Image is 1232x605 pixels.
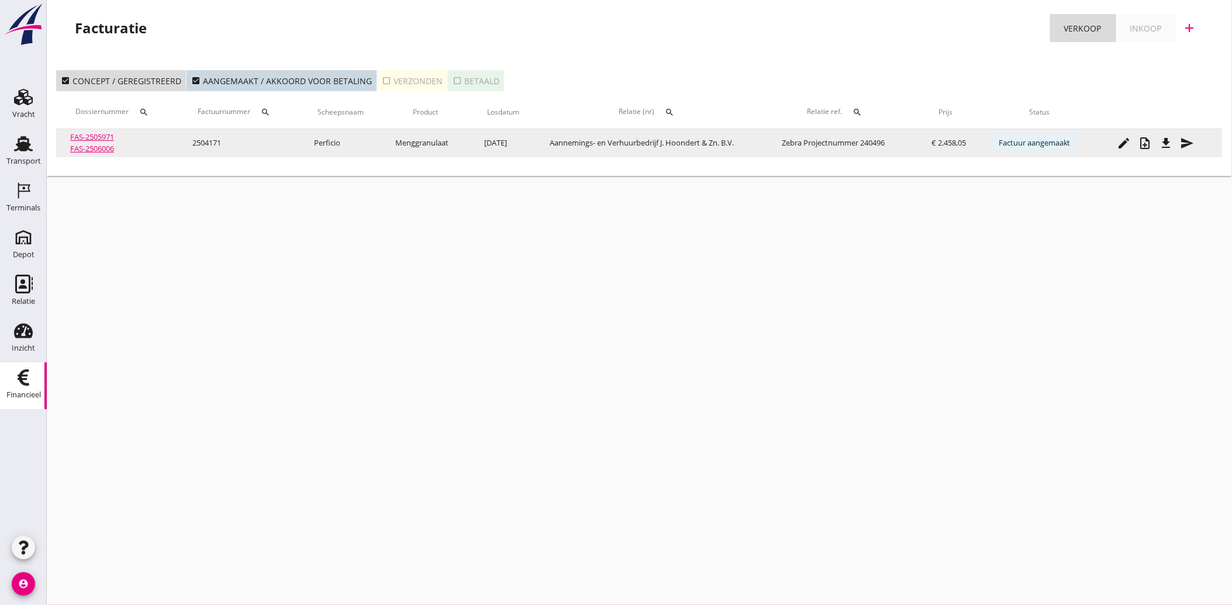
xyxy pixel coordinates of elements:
i: search [139,108,149,117]
td: Perficio [300,129,381,157]
span: Factuur aangemaakt [994,135,1075,150]
th: Scheepsnaam [300,96,381,129]
i: check_box_outline_blank [453,76,462,85]
td: Zebra Projectnummer 240496 [768,129,912,157]
td: [DATE] [470,129,536,157]
th: Relatie (nr) [536,96,768,129]
div: Betaald [453,75,499,87]
i: file_download [1159,136,1174,150]
div: Transport [6,157,41,165]
th: Product [381,96,470,129]
div: Vracht [12,110,35,118]
button: Betaald [448,70,504,91]
td: Menggranulaat [381,129,470,157]
th: Relatie ref. [768,96,912,129]
a: FAS-2506006 [70,143,114,154]
div: Inzicht [12,344,35,352]
td: € 2.458,05 [912,129,980,157]
i: check_box [61,76,70,85]
div: Inkoop [1130,22,1162,34]
a: Inkoop [1116,14,1176,42]
i: account_circle [12,572,35,596]
i: search [261,108,270,117]
div: Facturatie [75,19,147,37]
i: edit [1117,136,1131,150]
td: Aannemings- en Verhuurbedrijf J. Hoondert & Zn. B.V. [536,129,768,157]
div: Financieel [6,391,41,399]
th: Losdatum [470,96,536,129]
i: add [1183,21,1197,35]
i: check_box_outline_blank [382,76,391,85]
td: 2504171 [178,129,300,157]
div: Concept / geregistreerd [61,75,181,87]
div: Depot [13,251,34,258]
div: Relatie [12,298,35,305]
div: Verkoop [1064,22,1102,34]
a: Verkoop [1050,14,1116,42]
th: Dossiernummer [56,96,178,129]
i: send [1181,136,1195,150]
i: search [665,108,675,117]
button: Concept / geregistreerd [56,70,187,91]
div: Verzonden [382,75,443,87]
i: search [853,108,862,117]
th: Prijs [912,96,980,129]
a: FAS-2505971 [70,132,114,142]
button: Aangemaakt / akkoord voor betaling [187,70,377,91]
button: Verzonden [377,70,448,91]
th: Factuurnummer [178,96,300,129]
div: Aangemaakt / akkoord voor betaling [191,75,372,87]
i: note_add [1138,136,1152,150]
i: check_box [191,76,201,85]
img: logo-small.a267ee39.svg [2,3,44,46]
th: Status [980,96,1100,129]
div: Terminals [6,204,40,212]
